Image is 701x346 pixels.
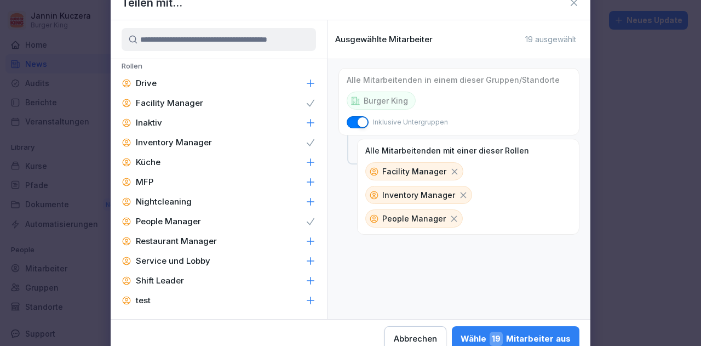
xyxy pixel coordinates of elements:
[136,256,210,266] p: Service und Lobby
[394,333,437,345] div: Abbrechen
[373,117,448,127] p: Inklusive Untergruppen
[136,177,153,188] p: MFP
[335,35,433,44] p: Ausgewählte Mitarbeiter
[136,117,162,128] p: Inaktiv
[365,146,529,156] p: Alle Mitarbeitenden mit einer dieser Rollen
[347,75,560,85] p: Alle Mitarbeitenden in einem dieser Gruppen/Standorte
[136,157,160,168] p: Küche
[136,137,212,148] p: Inventory Manager
[111,61,327,73] p: Rollen
[382,213,446,224] p: People Manager
[490,332,503,346] span: 19
[364,95,408,106] p: Burger King
[382,189,455,201] p: Inventory Manager
[136,275,184,286] p: Shift Leader
[136,216,201,227] p: People Manager
[382,166,446,177] p: Facility Manager
[136,295,151,306] p: test
[136,98,203,109] p: Facility Manager
[525,35,576,44] p: 19 ausgewählt
[136,78,157,89] p: Drive
[461,332,571,346] div: Wähle Mitarbeiter aus
[136,196,192,207] p: Nightcleaning
[136,236,217,247] p: Restaurant Manager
